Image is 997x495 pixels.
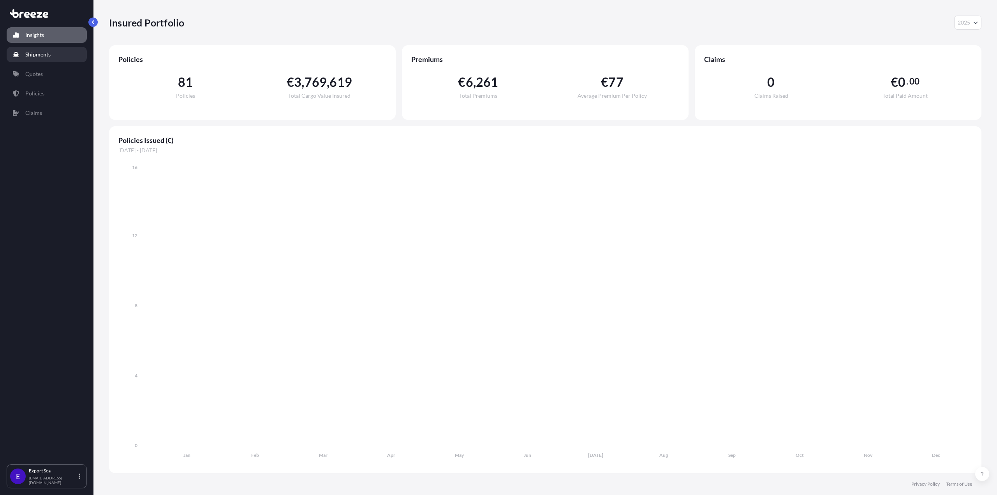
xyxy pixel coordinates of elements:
[796,452,804,458] tspan: Oct
[25,109,42,117] p: Claims
[25,70,43,78] p: Quotes
[178,76,193,88] span: 81
[659,452,668,458] tspan: Aug
[294,76,301,88] span: 3
[588,452,603,458] tspan: [DATE]
[608,76,623,88] span: 77
[864,452,873,458] tspan: Nov
[7,27,87,43] a: Insights
[7,66,87,82] a: Quotes
[458,76,465,88] span: €
[288,93,351,99] span: Total Cargo Value Insured
[132,164,137,170] tspan: 16
[301,76,304,88] span: ,
[7,47,87,62] a: Shipments
[476,76,498,88] span: 261
[578,93,647,99] span: Average Premium Per Policy
[25,90,44,97] p: Policies
[898,76,905,88] span: 0
[29,468,77,474] p: Export Sea
[251,452,259,458] tspan: Feb
[411,55,679,64] span: Premiums
[754,93,788,99] span: Claims Raised
[767,76,775,88] span: 0
[891,76,898,88] span: €
[183,452,190,458] tspan: Jan
[455,452,464,458] tspan: May
[29,476,77,485] p: [EMAIL_ADDRESS][DOMAIN_NAME]
[473,76,476,88] span: ,
[601,76,608,88] span: €
[16,472,20,480] span: E
[25,31,44,39] p: Insights
[704,55,972,64] span: Claims
[327,76,329,88] span: ,
[135,303,137,308] tspan: 8
[954,16,981,30] button: Year Selector
[524,452,531,458] tspan: Jun
[728,452,736,458] tspan: Sep
[329,76,352,88] span: 619
[305,76,327,88] span: 769
[459,93,497,99] span: Total Premiums
[287,76,294,88] span: €
[466,76,473,88] span: 6
[906,78,908,85] span: .
[932,452,940,458] tspan: Dec
[25,51,51,58] p: Shipments
[118,55,386,64] span: Policies
[946,481,972,487] a: Terms of Use
[911,481,940,487] a: Privacy Policy
[118,146,972,154] span: [DATE] - [DATE]
[319,452,328,458] tspan: Mar
[109,16,184,29] p: Insured Portfolio
[176,93,195,99] span: Policies
[7,86,87,101] a: Policies
[135,373,137,379] tspan: 4
[958,19,970,26] span: 2025
[135,442,137,448] tspan: 0
[118,136,972,145] span: Policies Issued (€)
[7,105,87,121] a: Claims
[132,233,137,238] tspan: 12
[883,93,928,99] span: Total Paid Amount
[909,78,919,85] span: 00
[387,452,395,458] tspan: Apr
